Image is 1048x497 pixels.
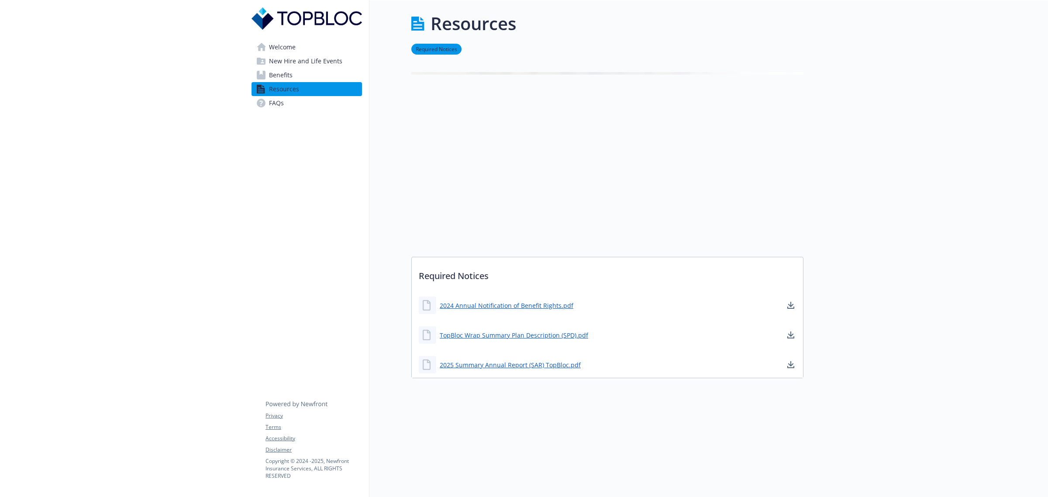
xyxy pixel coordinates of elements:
a: New Hire and Life Events [252,54,362,68]
span: FAQs [269,96,284,110]
span: Resources [269,82,299,96]
span: Benefits [269,68,293,82]
a: Welcome [252,40,362,54]
a: Accessibility [265,435,362,442]
p: Copyright © 2024 - 2025 , Newfront Insurance Services, ALL RIGHTS RESERVED [265,457,362,480]
img: resources page banner [411,72,803,229]
a: download document [786,330,796,340]
span: New Hire and Life Events [269,54,342,68]
a: download document [786,359,796,370]
a: Disclaimer [265,446,362,454]
a: 2024 Annual Notification of Benefit Rights.pdf [440,301,573,310]
h1: Resources [431,10,516,37]
a: Required Notices [411,45,462,53]
a: 2025 Summary Annual Report (SAR) TopBloc.pdf [440,360,581,369]
a: Terms [265,423,362,431]
a: FAQs [252,96,362,110]
span: Welcome [269,40,296,54]
a: Privacy [265,412,362,420]
a: download document [786,300,796,311]
p: Required Notices [412,257,803,290]
a: TopBloc Wrap Summary Plan Description (SPD).pdf [440,331,588,340]
a: Resources [252,82,362,96]
a: Benefits [252,68,362,82]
